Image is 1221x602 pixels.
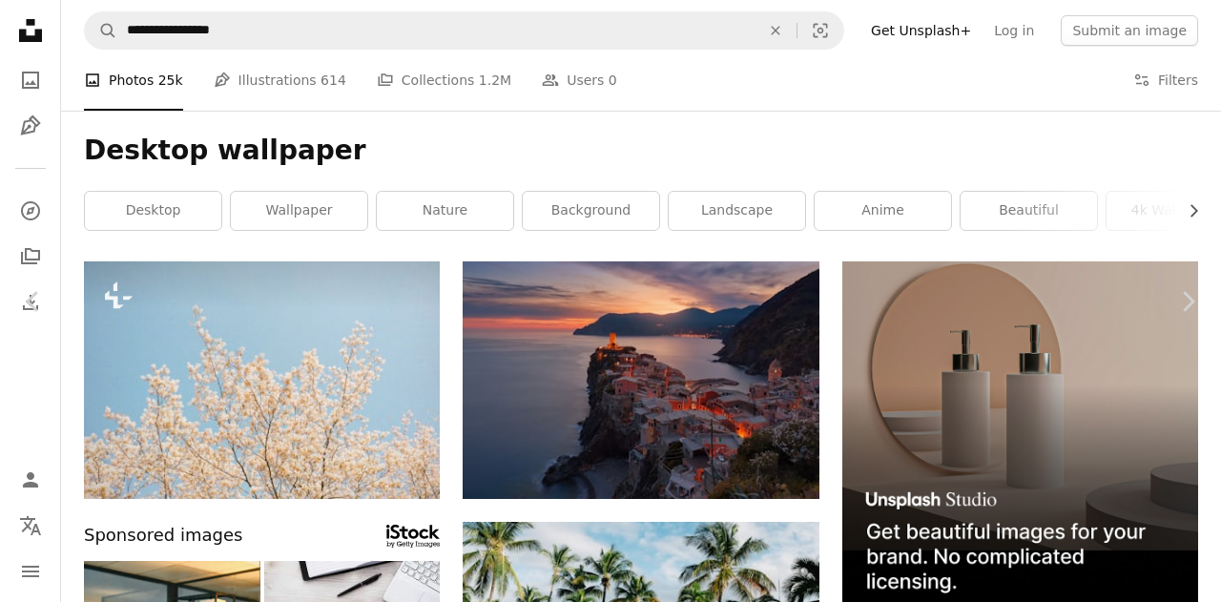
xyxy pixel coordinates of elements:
[84,371,440,388] a: a tree with white flowers against a blue sky
[983,15,1045,46] a: Log in
[84,134,1198,168] h1: Desktop wallpaper
[669,192,805,230] a: landscape
[11,61,50,99] a: Photos
[609,70,617,91] span: 0
[463,261,818,499] img: aerial view of village on mountain cliff during orange sunset
[85,192,221,230] a: desktop
[11,461,50,499] a: Log in / Sign up
[214,50,346,111] a: Illustrations 614
[11,192,50,230] a: Explore
[755,12,797,49] button: Clear
[1176,192,1198,230] button: scroll list to the right
[84,261,440,499] img: a tree with white flowers against a blue sky
[231,192,367,230] a: wallpaper
[84,11,844,50] form: Find visuals sitewide
[1154,210,1221,393] a: Next
[11,107,50,145] a: Illustrations
[815,192,951,230] a: anime
[463,371,818,388] a: aerial view of village on mountain cliff during orange sunset
[1061,15,1198,46] button: Submit an image
[542,50,617,111] a: Users 0
[377,50,511,111] a: Collections 1.2M
[84,522,242,550] span: Sponsored images
[859,15,983,46] a: Get Unsplash+
[377,192,513,230] a: nature
[11,552,50,591] button: Menu
[797,12,843,49] button: Visual search
[961,192,1097,230] a: beautiful
[85,12,117,49] button: Search Unsplash
[523,192,659,230] a: background
[321,70,346,91] span: 614
[11,507,50,545] button: Language
[1133,50,1198,111] button: Filters
[479,70,511,91] span: 1.2M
